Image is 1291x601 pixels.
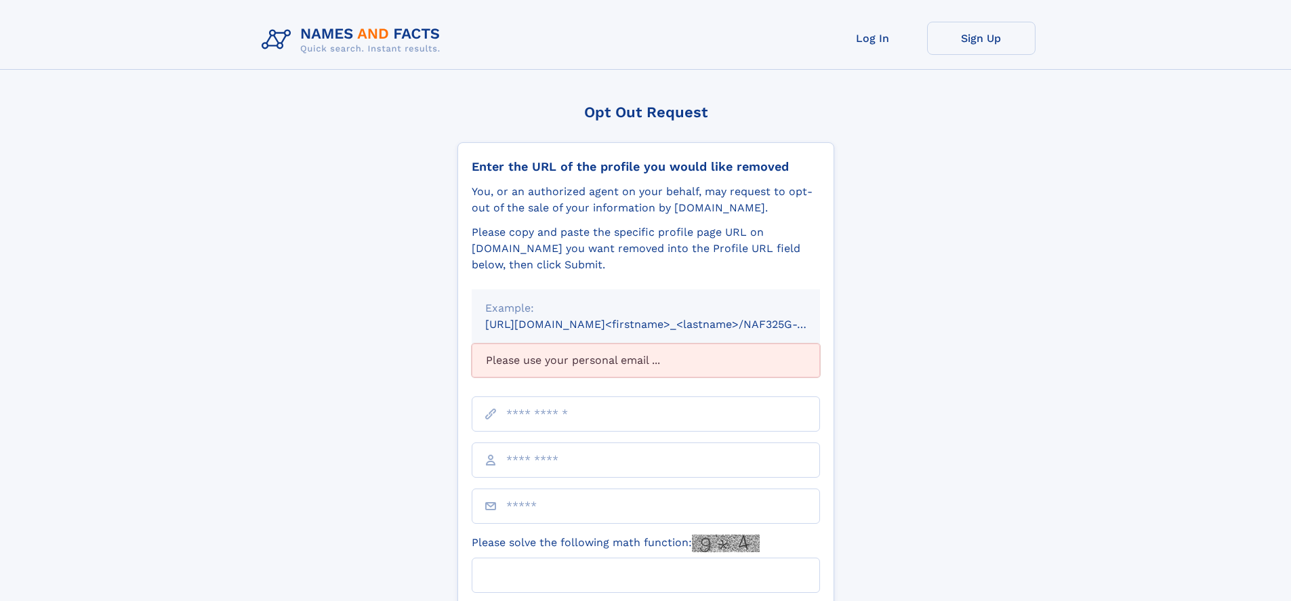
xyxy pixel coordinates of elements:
div: Enter the URL of the profile you would like removed [472,159,820,174]
small: [URL][DOMAIN_NAME]<firstname>_<lastname>/NAF325G-xxxxxxxx [485,318,846,331]
div: Opt Out Request [457,104,834,121]
a: Log In [819,22,927,55]
div: You, or an authorized agent on your behalf, may request to opt-out of the sale of your informatio... [472,184,820,216]
label: Please solve the following math function: [472,535,760,552]
a: Sign Up [927,22,1036,55]
img: Logo Names and Facts [256,22,451,58]
div: Example: [485,300,806,316]
div: Please use your personal email ... [472,344,820,377]
div: Please copy and paste the specific profile page URL on [DOMAIN_NAME] you want removed into the Pr... [472,224,820,273]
